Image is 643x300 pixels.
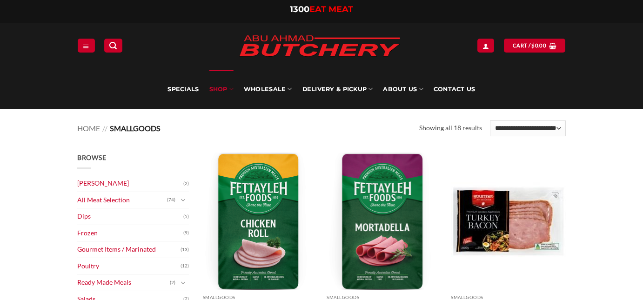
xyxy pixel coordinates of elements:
span: // [102,124,107,133]
a: Delivery & Pickup [302,70,373,109]
a: Frozen [77,225,183,241]
a: 1300EAT MEAT [290,4,353,14]
a: Specials [167,70,199,109]
span: (2) [170,276,175,290]
a: Poultry [77,258,181,274]
p: Smallgoods [203,295,318,300]
a: All Meat Selection [77,192,167,208]
span: Smallgoods [110,124,161,133]
span: (2) [183,177,189,191]
a: Home [77,124,100,133]
a: Contact Us [434,70,476,109]
bdi: 0.00 [531,42,546,48]
span: Browse [77,153,106,161]
a: [PERSON_NAME] [77,175,183,192]
a: Gourmet Items / Marinated [77,241,181,258]
img: Gourmet Sensations – Premium Smoked Turkey Bacon (200g) [451,153,566,290]
a: View cart [504,39,565,52]
a: Login [477,39,494,52]
span: (9) [183,226,189,240]
button: Toggle [178,195,189,205]
span: (5) [183,210,189,224]
a: Wholesale [244,70,292,109]
span: (12) [181,259,189,273]
p: Showing all 18 results [419,123,482,133]
a: About Us [383,70,423,109]
span: Cart / [513,41,546,50]
img: Abu Ahmad Butchery [231,29,408,64]
a: Ready Made Meals [77,274,170,291]
span: $ [531,41,535,50]
select: Shop order [490,120,566,136]
a: Dips [77,208,183,225]
a: Search [104,39,122,52]
button: Toggle [178,278,189,288]
span: EAT MEAT [309,4,353,14]
a: Menu [78,39,94,52]
span: 1300 [290,4,309,14]
span: (13) [181,243,189,257]
a: SHOP [209,70,234,109]
p: Smallgoods [327,295,442,300]
p: Smallgoods [451,295,566,300]
span: (74) [167,193,175,207]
